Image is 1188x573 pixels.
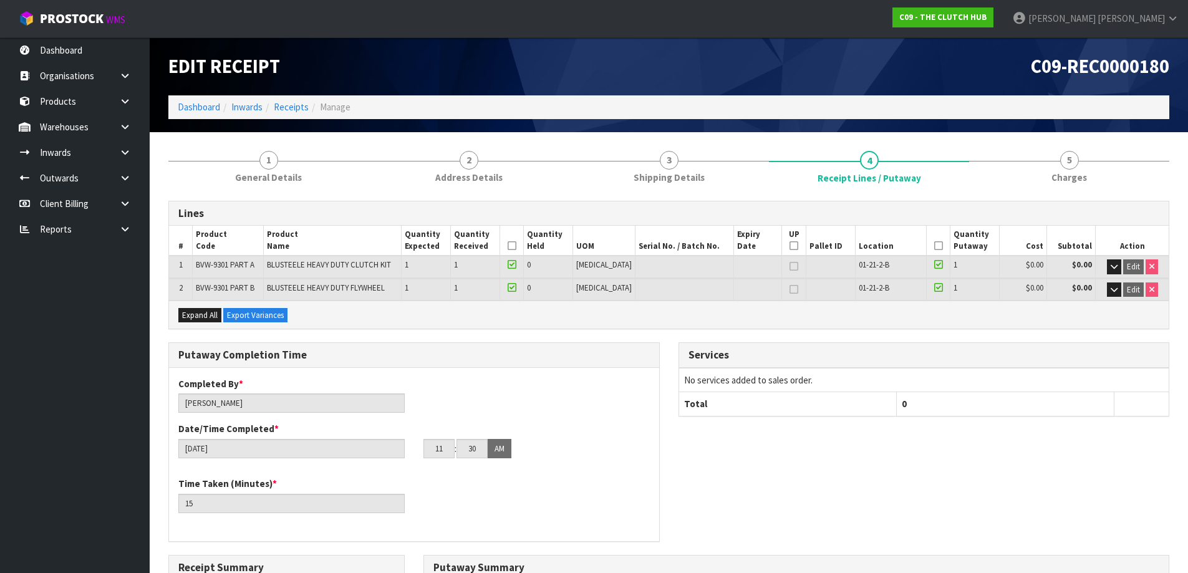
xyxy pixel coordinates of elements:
button: Edit [1123,282,1144,297]
th: UP [781,226,806,256]
span: 2 [179,282,183,293]
span: Manage [320,101,350,113]
label: Completed By [178,377,243,390]
span: 1 [454,282,458,293]
span: 3 [660,151,679,170]
label: Date/Time Completed [178,422,279,435]
span: C09-REC0000180 [1031,54,1169,78]
span: [MEDICAL_DATA] [576,282,632,293]
span: 1 [954,259,957,270]
span: Edit [1127,284,1140,295]
span: Edit [1127,261,1140,272]
span: 01-21-2-B [859,259,889,270]
span: Shipping Details [634,171,705,184]
th: UOM [573,226,635,256]
span: $0.00 [1026,282,1043,293]
th: Product Name [263,226,402,256]
span: 0 [902,398,907,410]
button: Export Variances [223,308,287,323]
th: Action [1096,226,1169,256]
th: Serial No. / Batch No. [635,226,734,256]
span: [PERSON_NAME] [1028,12,1096,24]
span: 0 [527,259,531,270]
strong: $0.00 [1072,259,1092,270]
th: Subtotal [1046,226,1096,256]
span: ProStock [40,11,104,27]
span: Charges [1051,171,1087,184]
th: Quantity Putaway [950,226,1000,256]
span: 1 [405,282,408,293]
th: Quantity Expected [402,226,451,256]
th: # [169,226,193,256]
span: Address Details [435,171,503,184]
span: 1 [179,259,183,270]
th: Total [679,392,897,416]
span: 1 [954,282,957,293]
span: Edit Receipt [168,54,280,78]
th: Quantity Received [451,226,500,256]
th: Product Code [193,226,264,256]
img: cube-alt.png [19,11,34,26]
span: 1 [405,259,408,270]
label: Time Taken (Minutes) [178,477,277,490]
a: C09 - THE CLUTCH HUB [892,7,993,27]
th: Cost [1000,226,1047,256]
td: : [455,439,456,459]
th: Expiry Date [734,226,782,256]
span: Receipt Lines / Putaway [818,171,921,185]
strong: $0.00 [1072,282,1092,293]
input: HH [423,439,455,458]
small: WMS [106,14,125,26]
a: Receipts [274,101,309,113]
span: BVW-9301 PART B [196,282,254,293]
span: 01-21-2-B [859,282,889,293]
span: 5 [1060,151,1079,170]
span: General Details [235,171,302,184]
span: 0 [527,282,531,293]
span: 4 [860,151,879,170]
span: BLUSTEELE HEAVY DUTY FLYWHEEL [267,282,385,293]
span: 1 [259,151,278,170]
td: No services added to sales order. [679,368,1169,392]
input: Date/Time completed [178,439,405,458]
span: [MEDICAL_DATA] [576,259,632,270]
span: Expand All [182,310,218,320]
span: BLUSTEELE HEAVY DUTY CLUTCH KIT [267,259,391,270]
span: $0.00 [1026,259,1043,270]
strong: C09 - THE CLUTCH HUB [899,12,987,22]
th: Pallet ID [806,226,855,256]
a: Inwards [231,101,263,113]
a: Dashboard [178,101,220,113]
span: [PERSON_NAME] [1098,12,1165,24]
span: BVW-9301 PART A [196,259,254,270]
h3: Putaway Completion Time [178,349,650,361]
button: Expand All [178,308,221,323]
span: 2 [460,151,478,170]
span: 1 [454,259,458,270]
button: Edit [1123,259,1144,274]
th: Location [855,226,926,256]
input: Time Taken [178,494,405,513]
button: AM [488,439,511,459]
input: MM [456,439,488,458]
h3: Lines [178,208,1159,219]
h3: Services [688,349,1160,361]
th: Quantity Held [524,226,573,256]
